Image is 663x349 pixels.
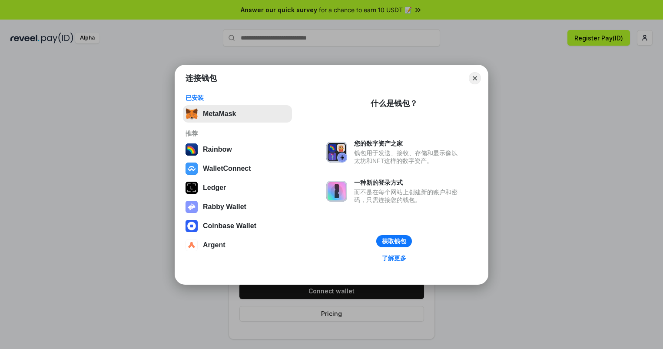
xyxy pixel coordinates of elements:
div: Rabby Wallet [203,203,246,211]
button: Rainbow [183,141,292,158]
div: 已安装 [186,94,289,102]
a: 了解更多 [377,253,411,264]
div: Argent [203,241,225,249]
img: svg+xml,%3Csvg%20xmlns%3D%22http%3A%2F%2Fwww.w3.org%2F2000%2Fsvg%22%20fill%3D%22none%22%20viewBox... [326,181,347,202]
img: svg+xml,%3Csvg%20width%3D%22120%22%20height%3D%22120%22%20viewBox%3D%220%200%20120%20120%22%20fil... [186,143,198,156]
div: MetaMask [203,110,236,118]
div: 而不是在每个网站上创建新的账户和密码，只需连接您的钱包。 [354,188,462,204]
button: Ledger [183,179,292,196]
div: Ledger [203,184,226,192]
img: svg+xml,%3Csvg%20xmlns%3D%22http%3A%2F%2Fwww.w3.org%2F2000%2Fsvg%22%20fill%3D%22none%22%20viewBox... [326,142,347,163]
button: Coinbase Wallet [183,217,292,235]
div: Coinbase Wallet [203,222,256,230]
button: WalletConnect [183,160,292,177]
div: 推荐 [186,130,289,137]
h1: 连接钱包 [186,73,217,83]
button: Argent [183,236,292,254]
img: svg+xml,%3Csvg%20width%3D%2228%22%20height%3D%2228%22%20viewBox%3D%220%200%2028%2028%22%20fill%3D... [186,220,198,232]
img: svg+xml,%3Csvg%20width%3D%2228%22%20height%3D%2228%22%20viewBox%3D%220%200%2028%2028%22%20fill%3D... [186,163,198,175]
img: svg+xml,%3Csvg%20xmlns%3D%22http%3A%2F%2Fwww.w3.org%2F2000%2Fsvg%22%20fill%3D%22none%22%20viewBox... [186,201,198,213]
div: Rainbow [203,146,232,153]
img: svg+xml,%3Csvg%20width%3D%2228%22%20height%3D%2228%22%20viewBox%3D%220%200%2028%2028%22%20fill%3D... [186,239,198,251]
button: 获取钱包 [376,235,412,247]
button: Rabby Wallet [183,198,292,216]
div: WalletConnect [203,165,251,173]
div: 什么是钱包？ [371,98,418,109]
img: svg+xml,%3Csvg%20xmlns%3D%22http%3A%2F%2Fwww.w3.org%2F2000%2Fsvg%22%20width%3D%2228%22%20height%3... [186,182,198,194]
div: 获取钱包 [382,237,406,245]
div: 钱包用于发送、接收、存储和显示像以太坊和NFT这样的数字资产。 [354,149,462,165]
button: MetaMask [183,105,292,123]
div: 一种新的登录方式 [354,179,462,186]
img: svg+xml,%3Csvg%20fill%3D%22none%22%20height%3D%2233%22%20viewBox%3D%220%200%2035%2033%22%20width%... [186,108,198,120]
div: 了解更多 [382,254,406,262]
button: Close [469,72,481,84]
div: 您的数字资产之家 [354,140,462,147]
